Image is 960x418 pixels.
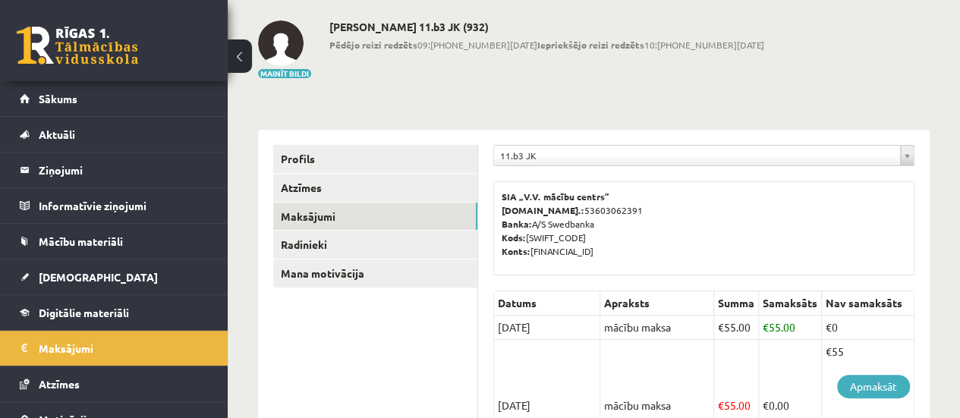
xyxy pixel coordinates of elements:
[39,234,123,248] span: Mācību materiāli
[39,331,209,366] legend: Maksājumi
[17,27,138,64] a: Rīgas 1. Tālmācības vidusskola
[502,231,526,244] b: Kods:
[822,291,914,316] th: Nav samaksāts
[273,174,477,202] a: Atzīmes
[502,245,530,257] b: Konts:
[494,316,600,340] td: [DATE]
[714,291,759,316] th: Summa
[600,291,714,316] th: Apraksts
[20,117,209,152] a: Aktuāli
[273,203,477,231] a: Maksājumi
[39,306,129,319] span: Digitālie materiāli
[759,316,822,340] td: 55.00
[258,69,311,78] button: Mainīt bildi
[718,320,724,334] span: €
[39,92,77,105] span: Sākums
[273,231,477,259] a: Radinieki
[20,152,209,187] a: Ziņojumi
[39,270,158,284] span: [DEMOGRAPHIC_DATA]
[329,20,764,33] h2: [PERSON_NAME] 11.b3 JK (932)
[39,127,75,141] span: Aktuāli
[502,190,906,258] p: 53603062391 A/S Swedbanka [SWIFT_CODE] [FINANCIAL_ID]
[20,224,209,259] a: Mācību materiāli
[20,331,209,366] a: Maksājumi
[20,81,209,116] a: Sākums
[500,146,894,165] span: 11.b3 JK
[502,204,584,216] b: [DOMAIN_NAME].:
[537,39,644,51] b: Iepriekšējo reizi redzēts
[822,316,914,340] td: €0
[39,152,209,187] legend: Ziņojumi
[502,190,610,203] b: SIA „V.V. mācību centrs”
[600,316,714,340] td: mācību maksa
[329,39,417,51] b: Pēdējo reizi redzēts
[20,366,209,401] a: Atzīmes
[273,259,477,288] a: Mana motivācija
[502,218,532,230] b: Banka:
[273,145,477,173] a: Profils
[39,377,80,391] span: Atzīmes
[258,20,304,66] img: Lera Panteviča
[20,295,209,330] a: Digitālie materiāli
[759,291,822,316] th: Samaksāts
[837,375,910,398] a: Apmaksāt
[714,316,759,340] td: 55.00
[39,188,209,223] legend: Informatīvie ziņojumi
[763,320,769,334] span: €
[494,291,600,316] th: Datums
[763,398,769,412] span: €
[20,188,209,223] a: Informatīvie ziņojumi
[20,259,209,294] a: [DEMOGRAPHIC_DATA]
[718,398,724,412] span: €
[329,38,764,52] span: 09:[PHONE_NUMBER][DATE] 10:[PHONE_NUMBER][DATE]
[494,146,914,165] a: 11.b3 JK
